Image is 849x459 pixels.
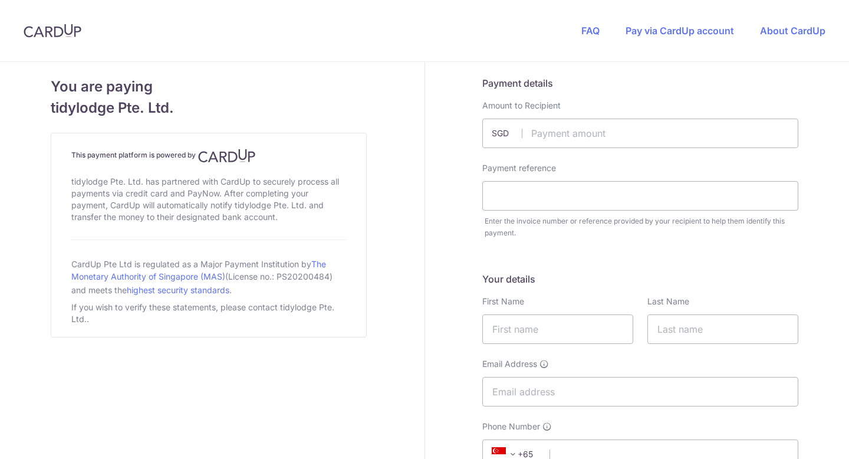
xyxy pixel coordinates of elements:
[482,162,556,174] label: Payment reference
[482,421,540,432] span: Phone Number
[51,76,367,97] span: You are paying
[760,25,825,37] a: About CardUp
[482,314,633,344] input: First name
[71,254,346,299] div: CardUp Pte Ltd is regulated as a Major Payment Institution by (License no.: PS20200484) and meets...
[485,215,798,239] div: Enter the invoice number or reference provided by your recipient to help them identify this payment.
[647,314,798,344] input: Last name
[492,127,522,139] span: SGD
[482,272,798,286] h5: Your details
[127,285,229,295] a: highest security standards
[482,358,537,370] span: Email Address
[71,299,346,327] div: If you wish to verify these statements, please contact tidylodge Pte. Ltd..
[198,149,256,163] img: CardUp
[482,100,561,112] label: Amount to Recipient
[581,25,600,37] a: FAQ
[51,97,367,119] span: tidylodge Pte. Ltd.
[24,24,81,38] img: CardUp
[482,119,798,148] input: Payment amount
[71,173,346,225] div: tidylodge Pte. Ltd. has partnered with CardUp to securely process all payments via credit card an...
[647,296,689,307] label: Last Name
[626,25,734,37] a: Pay via CardUp account
[482,76,798,90] h5: Payment details
[482,377,798,406] input: Email address
[71,149,346,163] h4: This payment platform is powered by
[482,296,524,307] label: First Name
